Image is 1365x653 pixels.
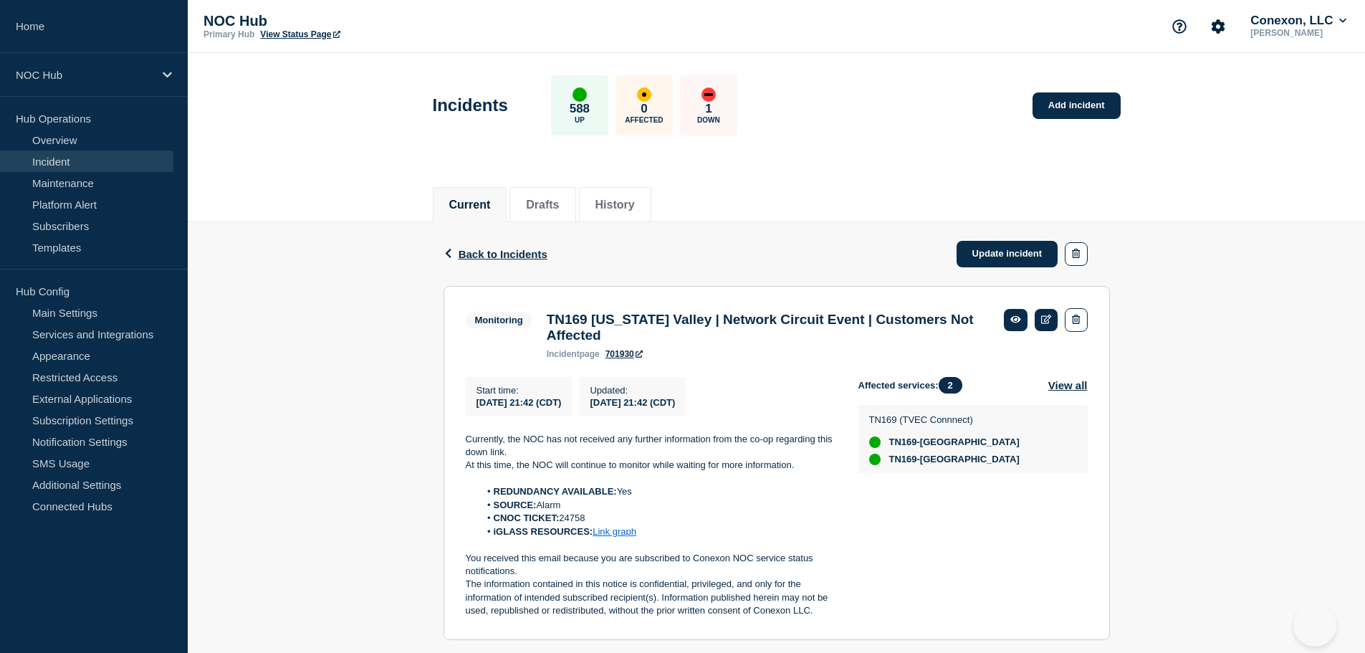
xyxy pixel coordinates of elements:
[526,199,559,211] button: Drafts
[605,349,643,359] a: 701930
[697,116,720,124] p: Down
[16,69,153,81] p: NOC Hub
[869,437,881,448] div: up
[466,312,532,328] span: Monitoring
[1293,604,1336,647] iframe: Help Scout Beacon - Open
[637,87,651,102] div: affected
[203,13,490,29] p: NOC Hub
[625,116,663,124] p: Affected
[869,414,1020,425] p: TN169 (TVEC Connnect)
[547,312,990,343] h3: TN169 [US_STATE] Valley | Network Circuit Event | Customers Not Affected
[590,385,675,396] p: Updated :
[444,248,547,260] button: Back to Incidents
[466,552,835,578] p: You received this email because you are subscribed to Conexon NOC service status notifications.
[476,385,562,396] p: Start time :
[479,512,835,525] li: 24758
[476,397,562,408] span: [DATE] 21:42 (CDT)
[575,116,585,124] p: Up
[1203,11,1233,42] button: Account settings
[466,459,835,472] p: At this time, the NOC will continue to monitor while waiting for more information.
[1048,377,1088,394] button: View all
[590,396,675,408] div: [DATE] 21:42 (CDT)
[479,499,835,512] li: Alarm
[547,349,580,359] span: incident
[449,199,491,211] button: Current
[889,454,1020,465] span: TN169-[GEOGRAPHIC_DATA]
[466,578,835,617] p: The information contained in this notice is confidential, privileged, and only for the informatio...
[573,87,587,102] div: up
[494,500,537,510] strong: SOURCE:
[1033,92,1121,119] a: Add incident
[957,241,1058,267] a: Update incident
[466,433,835,459] p: Currently, the NOC has not received any further information from the co-op regarding this down link.
[939,377,962,394] span: 2
[641,102,647,116] p: 0
[705,102,712,116] p: 1
[494,486,617,497] strong: REDUNDANCY AVAILABLE:
[889,437,1020,448] span: TN169-[GEOGRAPHIC_DATA]
[570,102,590,116] p: 588
[1247,28,1349,38] p: [PERSON_NAME]
[494,513,560,523] strong: CNOC TICKET:
[1247,14,1349,28] button: Conexon, LLC
[701,87,716,102] div: down
[1164,11,1194,42] button: Support
[459,248,547,260] span: Back to Incidents
[479,485,835,498] li: Yes
[595,199,635,211] button: History
[203,29,254,39] p: Primary Hub
[593,526,636,537] a: Link graph
[858,377,969,394] span: Affected services:
[433,95,508,115] h1: Incidents
[869,454,881,465] div: up
[547,349,600,359] p: page
[494,526,593,537] strong: iGLASS RESOURCES:
[260,29,340,39] a: View Status Page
